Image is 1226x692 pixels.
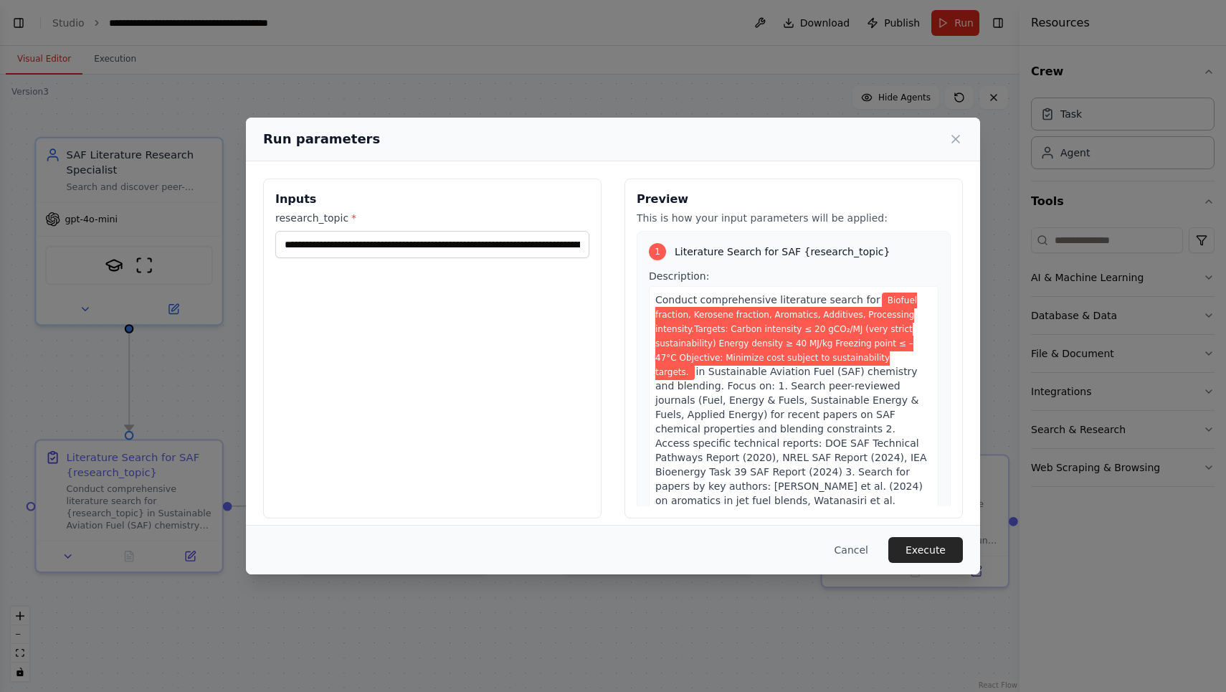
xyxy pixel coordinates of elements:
[655,366,927,607] span: in Sustainable Aviation Fuel (SAF) chemistry and blending. Focus on: 1. Search peer-reviewed jour...
[649,270,709,282] span: Description:
[888,537,963,563] button: Execute
[263,129,380,149] h2: Run parameters
[655,293,917,380] span: Variable: research_topic
[637,211,951,225] p: This is how your input parameters will be applied:
[649,243,666,260] div: 1
[655,294,880,305] span: Conduct comprehensive literature search for
[637,191,951,208] h3: Preview
[675,245,890,259] span: Literature Search for SAF {research_topic}
[275,191,589,208] h3: Inputs
[823,537,880,563] button: Cancel
[275,211,589,225] label: research_topic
